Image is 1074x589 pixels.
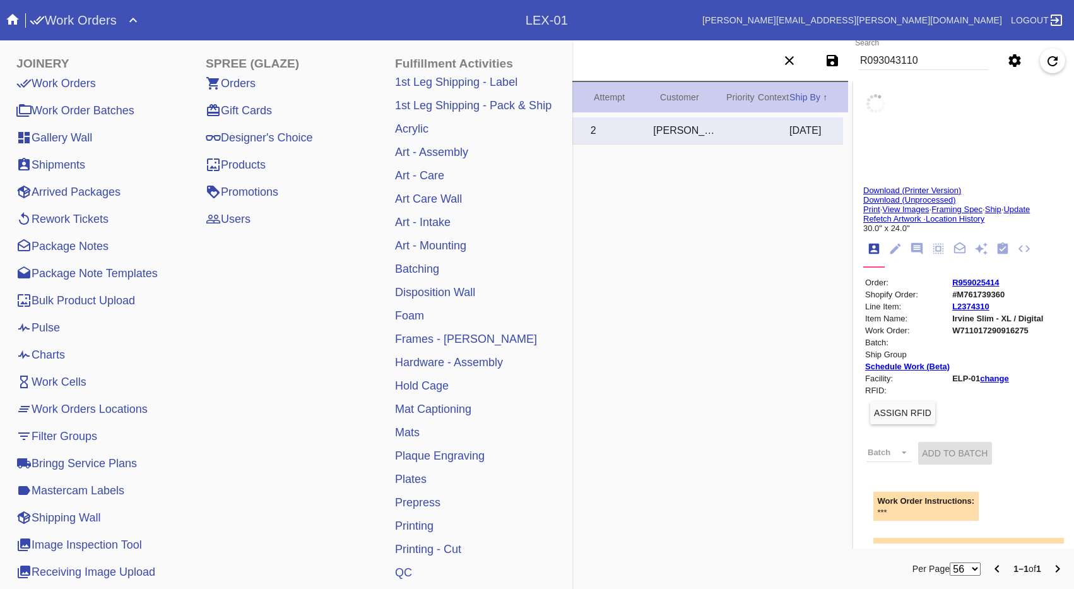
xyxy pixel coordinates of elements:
[996,242,1010,257] ng-md-icon: Workflow
[863,186,1064,233] div: · · · ·
[390,374,454,397] a: Hold Cage
[1003,205,1030,214] a: Update
[390,164,449,187] a: Art - Care
[11,316,65,339] a: Pulse
[1040,48,1065,73] button: Refresh
[390,211,456,234] a: Art - Intake
[201,208,256,230] a: Users
[865,362,950,371] a: Schedule Work (Beta)
[11,99,139,122] a: Work Order Batches
[390,304,429,327] a: Foam
[882,205,929,214] a: View Images
[1045,556,1070,581] button: Next Page
[30,10,117,30] h1: Work Orders
[201,72,261,95] a: Orders
[390,351,508,374] a: Hardware - Assembly
[385,57,566,71] h2: Fulfillment Activities
[390,538,466,561] a: Printing - Cut
[863,205,880,214] a: Print
[789,90,843,105] div: Ship By ↑
[865,301,950,312] td: Line Item:
[974,242,988,257] ng-md-icon: Add Ons
[390,444,490,467] a: Plaque Engraving
[952,278,999,287] a: R959025414
[1017,242,1031,257] ng-md-icon: JSON Files
[985,205,1001,214] a: Ship
[870,402,935,424] button: Assign RFID
[952,373,1044,384] td: ELP-01
[526,13,568,28] div: LEX-01
[922,448,988,458] span: Add to Batch
[865,349,950,360] td: Ship Group
[789,92,820,102] span: Ship By
[390,491,446,514] a: Prepress
[201,99,277,122] a: Gift Cards
[390,281,480,304] a: Disposition Wall
[594,90,660,105] div: Attempt
[726,90,758,105] div: Priority
[789,125,843,136] div: [DATE]
[1013,564,1029,574] b: 1–1
[11,452,142,475] a: Bringg Service Plans
[953,242,967,257] ng-md-icon: Package Note
[11,235,114,258] a: Package Notes
[863,195,956,205] a: Download (Unprocessed)
[390,258,444,280] a: Batching
[702,15,1002,25] a: [PERSON_NAME][EMAIL_ADDRESS][PERSON_NAME][DOMAIN_NAME]
[591,125,654,136] div: 2
[390,398,476,420] a: Mat Captioning
[11,153,90,176] a: Shipments
[201,126,318,149] a: Designer's Choice
[912,561,950,576] label: Per Page
[823,92,827,102] span: ↑
[390,71,522,93] a: 1st Leg Shipping - Label
[952,289,1044,300] td: #M761739360
[931,242,945,257] ng-md-icon: Measurements
[865,289,950,300] td: Shopify Order:
[390,94,557,117] a: 1st Leg Shipping - Pack & Ship
[952,302,989,311] a: L2374310
[863,223,1064,233] div: 30.0" x 24.0"
[726,92,755,102] span: Priority
[390,187,467,210] a: Art Care Wall
[11,479,129,502] a: Mastercam Labels
[30,8,526,33] div: Work OrdersExpand
[865,385,950,396] td: RFID:
[984,556,1010,581] button: Previous Page
[390,141,473,164] a: Art - Assembly
[888,242,902,257] ng-md-icon: Work Order Fields
[6,57,196,71] h2: JOINERY
[918,442,991,465] button: Add to Batch
[390,117,434,140] a: Acrylic
[867,242,881,257] ng-md-icon: Order Info
[952,313,1044,324] td: Irvine Slim - XL / Digital
[866,443,912,462] md-select: Batch
[820,48,845,73] button: Save filters
[660,90,726,105] div: Customer
[1013,561,1041,576] div: of
[1007,9,1064,32] a: Logout
[10,117,843,145] div: Select Work OrderR959025414M826Unstarted 8 workflow steps remainingXLIrvine Slim / No MatLustreEL...
[390,421,425,444] a: Mats
[863,91,888,116] img: spinner-40x40-224f9c81c1940858a5db62c09c26d3cbb4db0656919bfaef93ced942e1b6eeae.gif
[1036,564,1041,574] b: 1
[863,186,961,195] a: Download (Printer Version)
[11,398,153,420] a: Work Orders Locations
[11,425,102,448] a: Filter Groups
[11,371,91,393] a: Work Cells
[11,561,160,583] a: Receiving Image Upload
[11,506,105,529] a: Shipping Wall
[874,408,931,418] span: Assign RFID
[910,242,924,257] ng-md-icon: Notes
[653,125,716,136] div: [PERSON_NAME]
[11,208,114,230] a: Rework Tickets
[390,561,417,584] a: QC
[777,48,802,73] button: Clear filters
[390,328,542,350] a: Frames - [PERSON_NAME]
[11,126,97,149] a: Gallery Wall
[201,181,283,203] a: Promotions
[11,289,140,312] a: Bulk Product Upload
[863,214,926,223] a: Refetch Artwork ·
[11,533,147,556] a: Image Inspection Tool
[878,496,975,506] div: Work Order Instructions:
